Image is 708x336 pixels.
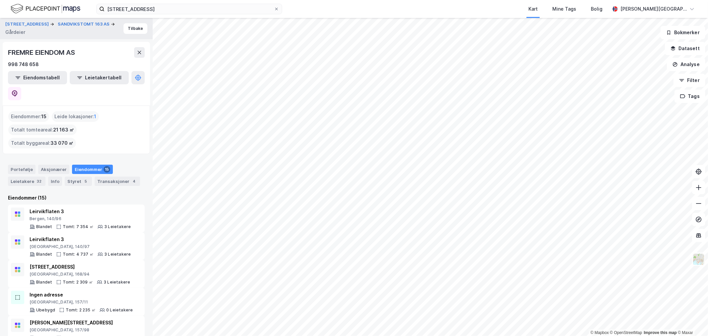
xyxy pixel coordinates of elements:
[30,235,131,243] div: Leirvikflaten 3
[11,3,80,15] img: logo.f888ab2527a4732fd821a326f86c7f29.svg
[95,177,140,186] div: Transaksjoner
[30,263,130,271] div: [STREET_ADDRESS]
[8,111,49,122] div: Eiendommer :
[30,244,131,249] div: [GEOGRAPHIC_DATA], 140/97
[36,178,43,185] div: 32
[72,165,113,174] div: Eiendommer
[65,177,92,186] div: Styret
[591,5,602,13] div: Bolig
[610,330,642,335] a: OpenStreetMap
[41,113,46,121] span: 15
[8,194,145,202] div: Eiendommer (15)
[644,330,677,335] a: Improve this map
[30,291,133,299] div: Ingen adresse
[528,5,538,13] div: Kart
[5,28,25,36] div: Gårdeier
[63,280,93,285] div: Tomt: 2 309 ㎡
[8,165,36,174] div: Portefølje
[83,178,89,185] div: 5
[36,280,52,285] div: Blandet
[105,4,274,14] input: Søk på adresse, matrikkel, gårdeiere, leietakere eller personer
[104,166,110,173] div: 15
[36,307,55,313] div: Ubebygd
[30,208,131,215] div: Leirvikflaten 3
[123,23,147,34] button: Tilbake
[590,330,609,335] a: Mapbox
[52,111,99,122] div: Leide lokasjoner :
[104,280,130,285] div: 3 Leietakere
[667,58,705,71] button: Analyse
[58,21,111,28] button: SANDVIKSTOMT 163 AS
[8,125,77,135] div: Totalt tomteareal :
[692,253,705,266] img: Z
[66,307,96,313] div: Tomt: 2 235 ㎡
[8,71,67,84] button: Eiendomstabell
[30,216,131,221] div: Bergen, 140/96
[5,21,50,28] button: [STREET_ADDRESS]
[8,47,76,58] div: FREMRE EIENDOM AS
[106,307,133,313] div: 0 Leietakere
[30,327,129,333] div: [GEOGRAPHIC_DATA], 157/98
[30,299,133,305] div: [GEOGRAPHIC_DATA], 157/11
[675,304,708,336] iframe: Chat Widget
[36,252,52,257] div: Blandet
[94,113,96,121] span: 1
[70,71,129,84] button: Leietakertabell
[620,5,687,13] div: [PERSON_NAME][GEOGRAPHIC_DATA]
[104,224,131,229] div: 3 Leietakere
[552,5,576,13] div: Mine Tags
[665,42,705,55] button: Datasett
[673,74,705,87] button: Filter
[8,138,76,148] div: Totalt byggareal :
[8,60,39,68] div: 998 748 658
[53,126,74,134] span: 21 163 ㎡
[131,178,137,185] div: 4
[63,224,94,229] div: Tomt: 7 354 ㎡
[38,165,69,174] div: Aksjonærer
[50,139,73,147] span: 33 070 ㎡
[8,177,45,186] div: Leietakere
[48,177,62,186] div: Info
[36,224,52,229] div: Blandet
[661,26,705,39] button: Bokmerker
[104,252,131,257] div: 3 Leietakere
[63,252,94,257] div: Tomt: 4 737 ㎡
[30,319,129,327] div: [PERSON_NAME][STREET_ADDRESS]
[674,90,705,103] button: Tags
[30,272,130,277] div: [GEOGRAPHIC_DATA], 168/94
